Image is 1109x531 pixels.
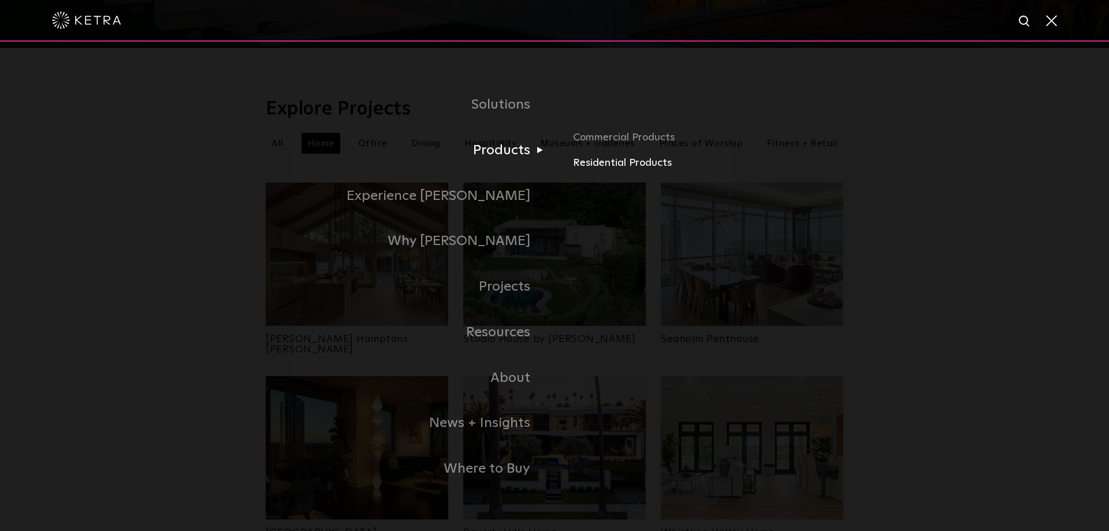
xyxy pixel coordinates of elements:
[573,129,843,155] a: Commercial Products
[266,218,554,264] a: Why [PERSON_NAME]
[1018,14,1032,29] img: search icon
[266,173,554,219] a: Experience [PERSON_NAME]
[266,128,554,173] a: Products
[266,82,554,128] a: Solutions
[266,446,554,492] a: Where to Buy
[266,82,843,492] div: Navigation Menu
[266,264,554,310] a: Projects
[266,310,554,355] a: Resources
[52,12,121,29] img: ketra-logo-2019-white
[573,155,843,172] a: Residential Products
[266,400,554,446] a: News + Insights
[266,355,554,401] a: About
